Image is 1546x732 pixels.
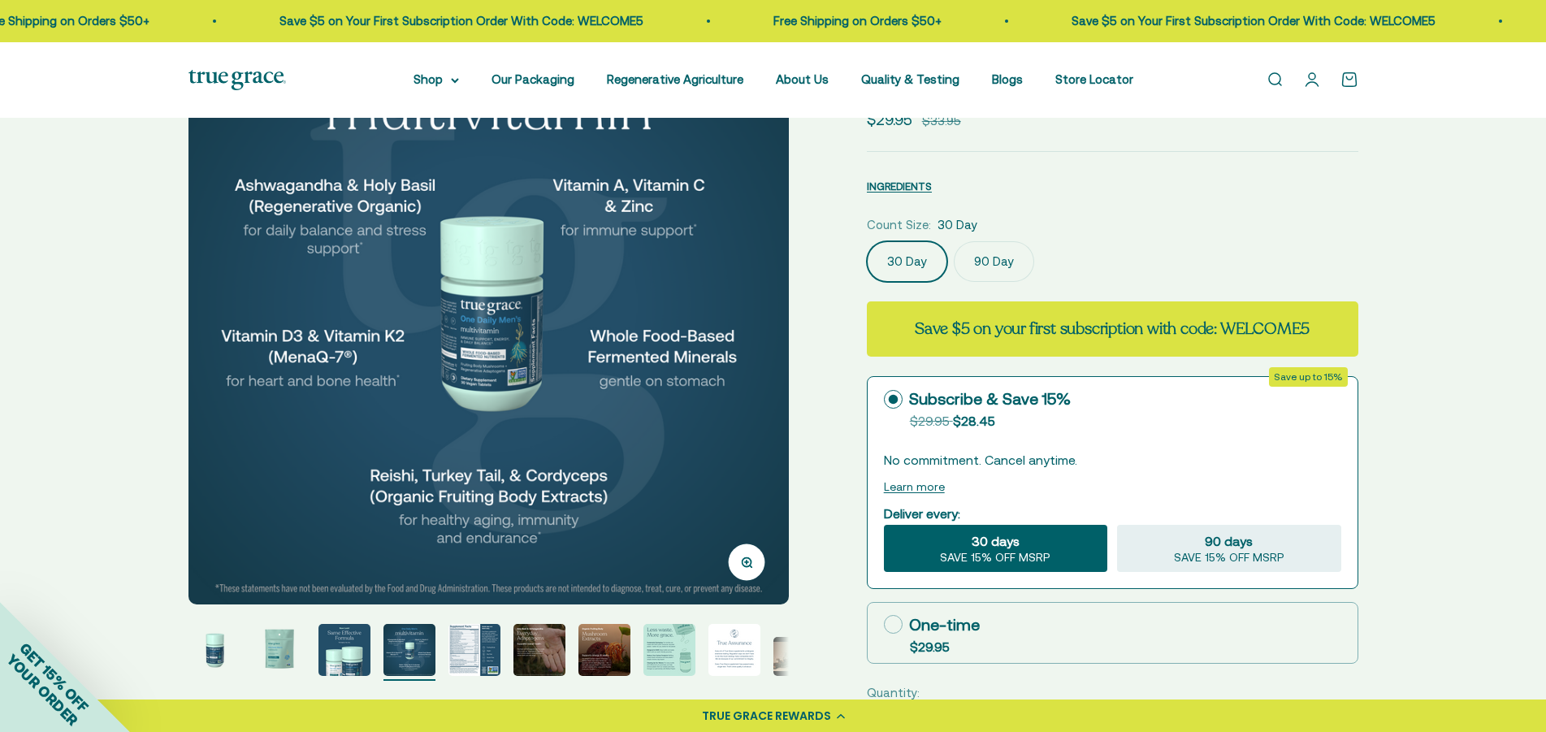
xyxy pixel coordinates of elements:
[318,624,370,681] button: Go to item 3
[861,72,959,86] a: Quality & Testing
[867,215,931,235] legend: Count Size:
[643,624,695,681] button: Go to item 8
[776,72,829,86] a: About Us
[383,624,435,681] button: Go to item 4
[3,651,81,729] span: YOUR ORDER
[253,624,305,676] img: Daily Multivitamin for Immune Support, Energy, and Daily Balance* - Vitamin A, Vitamin D3, and Zi...
[867,107,912,132] sale-price: $29.95
[448,624,500,681] button: Go to item 5
[448,624,500,676] img: One Daily Men's Multivitamin
[643,624,695,676] img: One Daily Men's Multivitamin
[188,624,240,681] button: Go to item 1
[1055,72,1133,86] a: Store Locator
[513,624,565,676] img: One Daily Men's Multivitamin
[188,624,240,676] img: One Daily Men's Multivitamin
[867,176,932,196] button: INGREDIENTS
[708,624,760,681] button: Go to item 9
[318,624,370,676] img: One Daily Men's Multivitamin
[773,637,825,681] button: Go to item 10
[253,624,305,681] button: Go to item 2
[708,624,760,676] img: One Daily Men's Multivitamin
[922,111,961,131] compare-at-price: $33.95
[992,72,1023,86] a: Blogs
[513,624,565,681] button: Go to item 6
[1067,11,1431,31] p: Save $5 on Your First Subscription Order With Code: WELCOME5
[867,180,932,193] span: INGREDIENTS
[867,683,920,703] label: Quantity:
[578,624,630,681] button: Go to item 7
[915,318,1310,340] strong: Save $5 on your first subscription with code: WELCOME5
[769,14,938,28] a: Free Shipping on Orders $50+
[275,11,639,31] p: Save $5 on Your First Subscription Order With Code: WELCOME5
[702,708,831,725] div: TRUE GRACE REWARDS
[16,639,92,715] span: GET 15% OFF
[414,70,459,89] summary: Shop
[607,72,743,86] a: Regenerative Agriculture
[492,72,574,86] a: Our Packaging
[188,4,789,604] img: One Daily Men's Multivitamin
[938,215,977,235] span: 30 Day
[578,624,630,676] img: One Daily Men's Multivitamin
[383,624,435,676] img: One Daily Men's Multivitamin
